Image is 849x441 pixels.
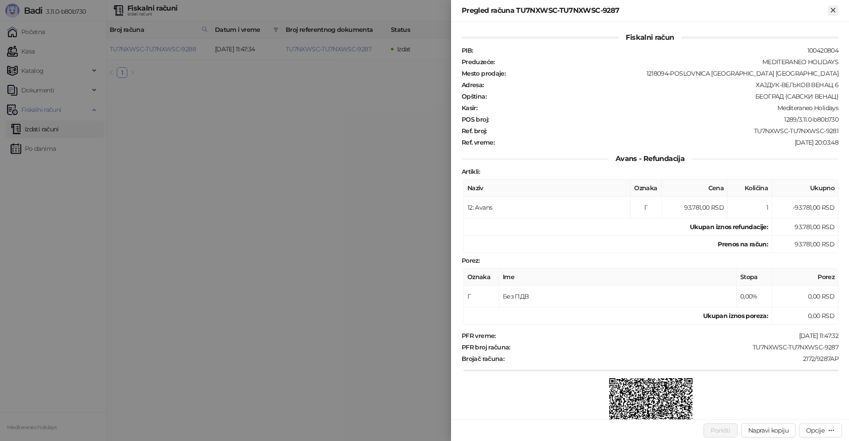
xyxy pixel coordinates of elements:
[464,180,631,197] th: Naziv
[608,154,692,163] span: Avans - Refundacija
[806,426,824,434] div: Opcije
[462,69,505,77] strong: Mesto prodaje :
[478,104,839,112] div: Mediteraneo Holidays
[704,423,738,437] button: Poništi
[462,138,494,146] strong: Ref. vreme :
[772,307,838,325] td: 0,00 RSD
[462,115,489,123] strong: POS broj :
[772,197,838,219] td: -93.781,00 RSD
[462,104,477,112] strong: Kasir :
[631,180,662,197] th: Oznaka
[631,197,662,219] td: Г
[728,180,772,197] th: Količina
[485,81,839,89] div: ХАЈДУК-ВЕЉКОВ ВЕНАЦ 6
[772,180,838,197] th: Ukupno
[703,312,768,320] strong: Ukupan iznos poreza:
[496,58,839,66] div: MEDITERANEO HOLIDAYS
[718,240,768,248] strong: Prenos na račun :
[828,5,838,16] button: Zatvori
[464,197,631,219] td: 12: Avans
[462,355,504,363] strong: Brojač računa :
[462,168,480,176] strong: Artikli :
[619,33,681,42] span: Fiskalni račun
[662,180,728,197] th: Cena
[799,423,842,437] button: Opcije
[748,426,788,434] span: Napravi kopiju
[474,46,839,54] div: 100420804
[462,58,495,66] strong: Preduzeće :
[462,5,828,16] div: Pregled računa TU7NXWSC-TU7NXWSC-9287
[464,268,499,286] th: Oznaka
[690,223,768,231] strong: Ukupan iznos refundacije :
[772,236,838,253] td: 93.781,00 RSD
[505,355,839,363] div: 2172/9287АР
[490,115,839,123] div: 1289/3.11.0-b80b730
[497,332,839,340] div: [DATE] 11:47:32
[462,127,487,135] strong: Ref. broj :
[462,332,496,340] strong: PFR vreme :
[462,92,486,100] strong: Opština :
[741,423,795,437] button: Napravi kopiju
[488,127,839,135] div: TU7NXWSC-TU7NXWSC-9281
[462,343,510,351] strong: PFR broj računa :
[662,197,728,219] td: 93.781,00 RSD
[737,286,772,307] td: 0,00%
[728,197,772,219] td: 1
[772,219,838,236] td: 93.781,00 RSD
[464,286,499,307] td: Г
[772,286,838,307] td: 0,00 RSD
[462,46,473,54] strong: PIB :
[462,257,479,265] strong: Porez :
[737,268,772,286] th: Stopa
[487,92,839,100] div: БЕОГРАД (САВСКИ ВЕНАЦ)
[495,138,839,146] div: [DATE] 20:03:48
[462,81,484,89] strong: Adresa :
[499,286,737,307] td: Без ПДВ
[772,268,838,286] th: Porez
[506,69,839,77] div: 1218094-POSLOVNICA [GEOGRAPHIC_DATA] [GEOGRAPHIC_DATA]
[499,268,737,286] th: Ime
[511,343,839,351] div: TU7NXWSC-TU7NXWSC-9287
